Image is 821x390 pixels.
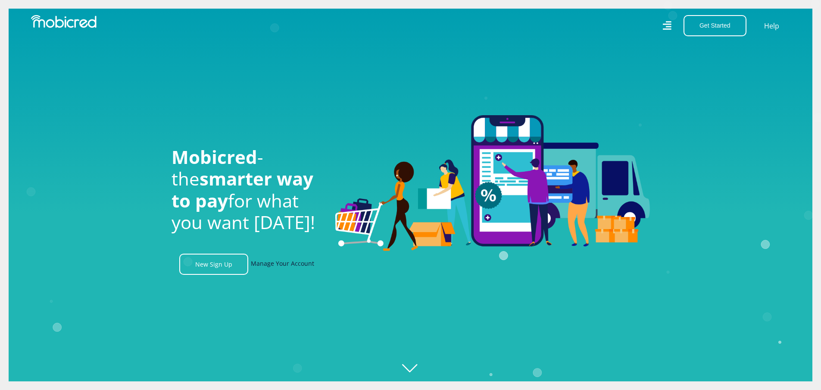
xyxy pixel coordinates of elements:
[335,115,650,252] img: Welcome to Mobicred
[31,15,97,28] img: Mobicred
[179,254,248,275] a: New Sign Up
[172,146,322,233] h1: - the for what you want [DATE]!
[764,20,780,31] a: Help
[251,254,314,275] a: Manage Your Account
[172,145,257,169] span: Mobicred
[172,166,313,212] span: smarter way to pay
[684,15,746,36] button: Get Started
